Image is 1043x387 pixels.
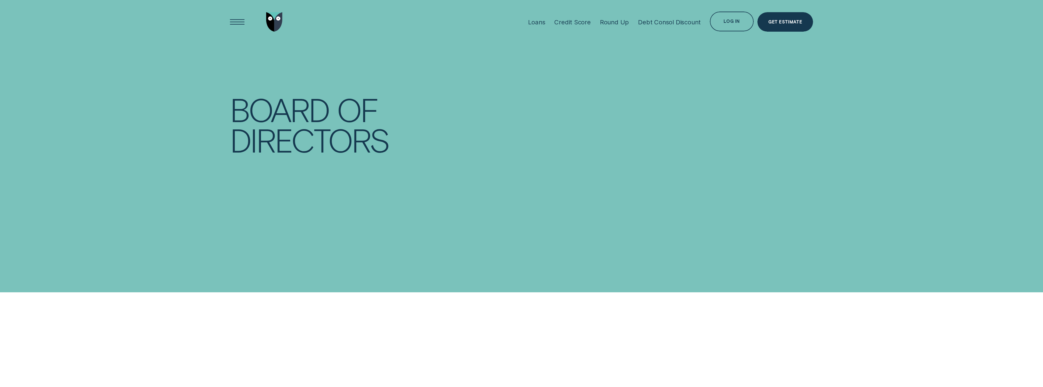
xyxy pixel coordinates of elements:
[638,18,701,26] div: Debt Consol Discount
[528,18,545,26] div: Loans
[227,12,247,32] button: Open Menu
[230,94,389,155] h4: Board of Directors
[230,124,389,155] div: Directors
[337,94,378,124] div: of
[266,12,283,32] img: Wisr
[600,18,629,26] div: Round Up
[757,12,813,32] a: Get Estimate
[230,94,329,124] div: Board
[710,12,754,31] button: Log in
[554,18,591,26] div: Credit Score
